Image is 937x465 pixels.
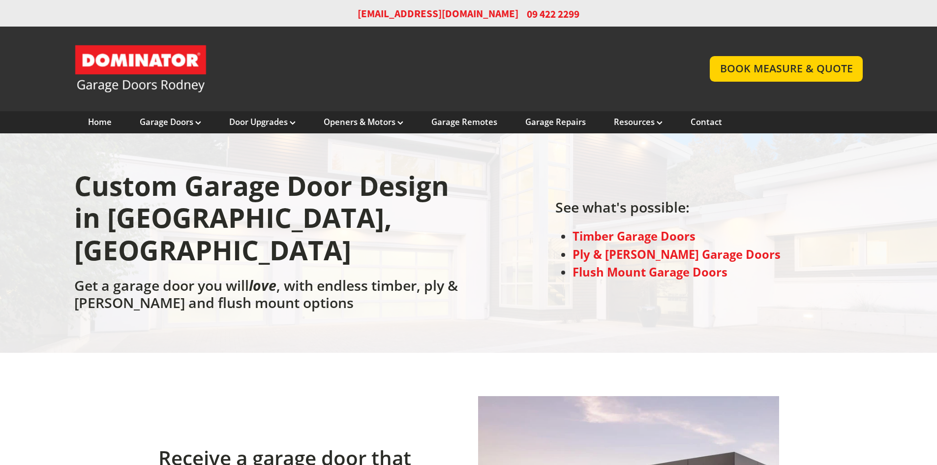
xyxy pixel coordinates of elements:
[573,247,781,262] a: Ply & [PERSON_NAME] Garage Doors
[527,7,579,21] span: 09 422 2299
[229,117,296,127] a: Door Upgrades
[691,117,722,127] a: Contact
[324,117,403,127] a: Openers & Motors
[573,264,727,280] a: Flush Mount Garage Doors
[573,228,695,244] a: Timber Garage Doors
[74,44,691,93] a: Garage Door and Secure Access Solutions homepage
[74,277,464,316] h2: Get a garage door you will , with endless timber, ply & [PERSON_NAME] and flush mount options
[358,7,518,21] a: [EMAIL_ADDRESS][DOMAIN_NAME]
[74,170,464,277] h1: Custom Garage Door Design in [GEOGRAPHIC_DATA], [GEOGRAPHIC_DATA]
[140,117,201,127] a: Garage Doors
[525,117,586,127] a: Garage Repairs
[88,117,112,127] a: Home
[614,117,663,127] a: Resources
[555,199,781,221] h2: See what's possible:
[249,276,276,295] em: love
[710,56,863,81] a: BOOK MEASURE & QUOTE
[431,117,497,127] a: Garage Remotes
